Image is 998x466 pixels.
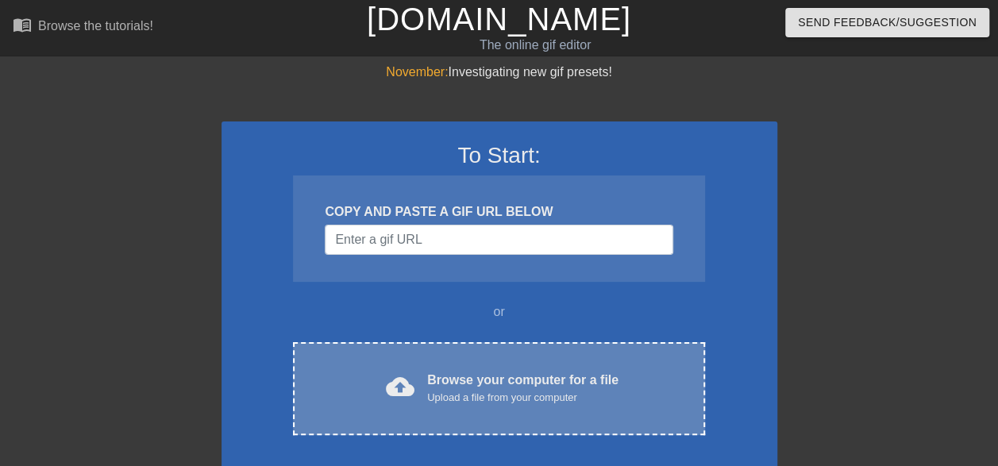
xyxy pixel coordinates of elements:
[242,142,757,169] h3: To Start:
[13,15,32,34] span: menu_book
[386,372,414,401] span: cloud_upload
[13,15,153,40] a: Browse the tutorials!
[427,371,618,406] div: Browse your computer for a file
[263,302,736,322] div: or
[798,13,977,33] span: Send Feedback/Suggestion
[427,390,618,406] div: Upload a file from your computer
[341,36,730,55] div: The online gif editor
[222,63,777,82] div: Investigating new gif presets!
[325,225,672,255] input: Username
[785,8,989,37] button: Send Feedback/Suggestion
[367,2,631,37] a: [DOMAIN_NAME]
[386,65,448,79] span: November:
[325,202,672,221] div: COPY AND PASTE A GIF URL BELOW
[38,19,153,33] div: Browse the tutorials!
